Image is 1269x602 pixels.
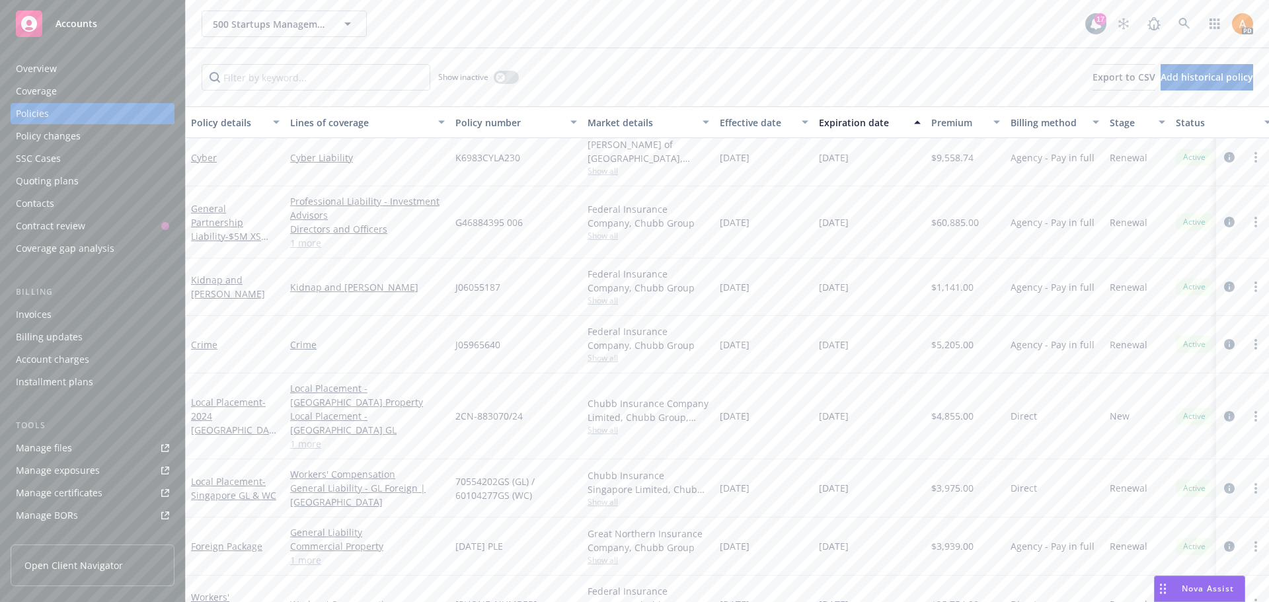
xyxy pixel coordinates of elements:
div: Expiration date [819,116,906,130]
span: Show all [588,295,709,306]
a: Kidnap and [PERSON_NAME] [191,274,265,300]
button: Export to CSV [1093,64,1155,91]
span: Agency - Pay in full [1011,151,1095,165]
a: Policy changes [11,126,174,147]
span: Renewal [1110,481,1147,495]
div: SSC Cases [16,148,61,169]
button: Lines of coverage [285,106,450,138]
a: Manage exposures [11,460,174,481]
span: Show all [588,424,709,435]
a: circleInformation [1221,480,1237,496]
a: Search [1171,11,1198,37]
button: Premium [926,106,1005,138]
a: Local Placement - [GEOGRAPHIC_DATA] GL [290,409,445,437]
a: Manage files [11,437,174,459]
button: Policy number [450,106,582,138]
span: Active [1181,338,1208,350]
span: Agency - Pay in full [1011,215,1095,229]
div: Market details [588,116,695,130]
span: K6983CYLA230 [455,151,520,165]
div: Manage files [16,437,72,459]
span: Agency - Pay in full [1011,280,1095,294]
a: Directors and Officers [290,222,445,236]
span: [DATE] [819,280,849,294]
a: Commercial Property [290,539,445,553]
span: $3,939.00 [931,539,974,553]
div: Manage certificates [16,482,102,504]
button: Expiration date [814,106,926,138]
div: Installment plans [16,371,93,393]
span: J06055187 [455,280,500,294]
span: - $5M XS $250K [191,230,268,256]
span: Direct [1011,481,1037,495]
a: more [1248,214,1264,230]
a: Professional Liability - Investment Advisors [290,194,445,222]
div: Coverage [16,81,57,102]
div: Lines of coverage [290,116,430,130]
span: Nova Assist [1182,583,1234,594]
div: Federal Insurance Company, Chubb Group [588,267,709,295]
span: Active [1181,216,1208,228]
span: Active [1181,410,1208,422]
span: Show all [588,230,709,241]
div: Federal Insurance Company, Chubb Group [588,324,709,352]
span: [DATE] [720,481,750,495]
span: Agency - Pay in full [1011,338,1095,352]
a: Kidnap and [PERSON_NAME] [290,280,445,294]
a: Invoices [11,304,174,325]
a: Foreign Package [191,540,262,552]
a: Policies [11,103,174,124]
div: Status [1176,116,1256,130]
a: Crime [290,338,445,352]
span: [DATE] [720,409,750,423]
a: Cyber Liability [290,151,445,165]
div: [PERSON_NAME] of [GEOGRAPHIC_DATA], Evolve [588,137,709,165]
a: circleInformation [1221,408,1237,424]
span: Direct [1011,409,1037,423]
a: Summary of insurance [11,527,174,548]
span: Export to CSV [1093,71,1155,83]
span: Show all [588,352,709,363]
a: Crime [191,338,217,351]
div: 17 [1095,13,1106,25]
span: [DATE] [819,215,849,229]
a: more [1248,539,1264,554]
div: Manage exposures [16,460,100,481]
span: [DATE] [720,539,750,553]
a: Local Placement [191,396,274,450]
a: General Liability - GL Foreign | [GEOGRAPHIC_DATA] [290,481,445,509]
span: 70554202GS (GL) / 60104277GS (WC) [455,474,577,502]
a: Overview [11,58,174,79]
a: Manage BORs [11,505,174,526]
span: [DATE] [819,409,849,423]
div: Premium [931,116,985,130]
span: Agency - Pay in full [1011,539,1095,553]
span: J05965640 [455,338,500,352]
span: [DATE] [720,280,750,294]
span: Add historical policy [1161,71,1253,83]
span: [DATE] [720,215,750,229]
a: General Partnership Liability [191,202,261,256]
span: [DATE] [720,151,750,165]
a: more [1248,149,1264,165]
span: [DATE] [819,151,849,165]
span: [DATE] [720,338,750,352]
span: [DATE] [819,481,849,495]
a: Local Placement - [GEOGRAPHIC_DATA] Property [290,381,445,409]
div: Federal Insurance Company, Chubb Group [588,202,709,230]
span: $1,141.00 [931,280,974,294]
a: Stop snowing [1110,11,1137,37]
span: Active [1181,541,1208,552]
div: Coverage gap analysis [16,238,114,259]
div: Summary of insurance [16,527,116,548]
span: [DATE] [819,539,849,553]
span: Renewal [1110,151,1147,165]
a: 1 more [290,236,445,250]
span: - Singapore GL & WC [191,475,276,502]
div: Quoting plans [16,170,79,192]
div: Drag to move [1155,576,1171,601]
div: Invoices [16,304,52,325]
a: 1 more [290,437,445,451]
button: Market details [582,106,714,138]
